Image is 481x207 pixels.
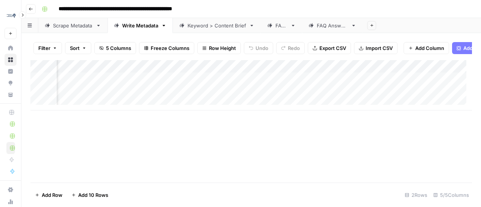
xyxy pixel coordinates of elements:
[5,77,17,89] a: Opportunities
[5,6,17,25] button: Workspace: Compound Growth
[276,42,305,54] button: Redo
[244,42,273,54] button: Undo
[256,44,268,52] span: Undo
[42,191,62,199] span: Add Row
[122,22,158,29] div: Write Metadata
[38,18,107,33] a: Scrape Metadata
[53,22,93,29] div: Scrape Metadata
[5,65,17,77] a: Insights
[151,44,189,52] span: Freeze Columns
[67,189,113,201] button: Add 10 Rows
[415,44,444,52] span: Add Column
[106,44,131,52] span: 5 Columns
[188,22,246,29] div: Keyword > Content Brief
[261,18,302,33] a: FAQs
[5,54,17,66] a: Browse
[107,18,173,33] a: Write Metadata
[430,189,472,201] div: 5/5 Columns
[302,18,363,33] a: FAQ Answers
[5,9,18,22] img: Compound Growth Logo
[38,44,50,52] span: Filter
[288,44,300,52] span: Redo
[94,42,136,54] button: 5 Columns
[197,42,241,54] button: Row Height
[5,184,17,196] a: Settings
[404,42,449,54] button: Add Column
[209,44,236,52] span: Row Height
[5,89,17,101] a: Your Data
[70,44,80,52] span: Sort
[308,42,351,54] button: Export CSV
[5,42,17,54] a: Home
[173,18,261,33] a: Keyword > Content Brief
[139,42,194,54] button: Freeze Columns
[317,22,348,29] div: FAQ Answers
[354,42,398,54] button: Import CSV
[275,22,287,29] div: FAQs
[30,189,67,201] button: Add Row
[319,44,346,52] span: Export CSV
[366,44,393,52] span: Import CSV
[33,42,62,54] button: Filter
[402,189,430,201] div: 2 Rows
[65,42,91,54] button: Sort
[78,191,108,199] span: Add 10 Rows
